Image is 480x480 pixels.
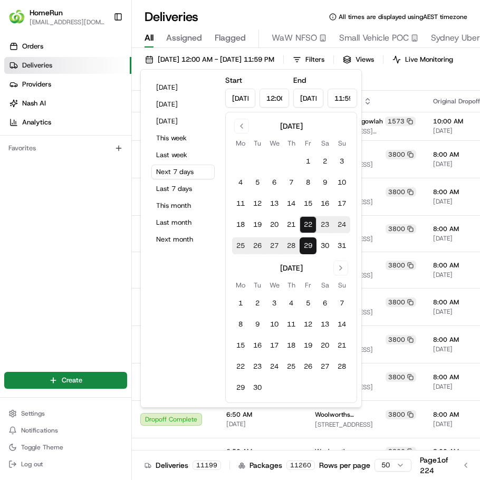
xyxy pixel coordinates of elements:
span: Providers [22,80,51,89]
button: Next month [151,232,215,247]
button: 22 [300,216,316,233]
button: 25 [283,358,300,375]
div: 📗 [11,154,19,162]
span: Knowledge Base [21,153,81,164]
button: 19 [249,216,266,233]
button: Create [4,372,127,389]
span: Notifications [21,426,58,435]
input: Time [260,89,290,108]
button: 11 [232,195,249,212]
button: 25 [232,237,249,254]
th: Thursday [283,138,300,149]
p: Welcome 👋 [11,42,192,59]
button: 27 [266,237,283,254]
button: Notifications [4,423,127,438]
span: Filters [305,55,324,64]
button: Next 7 days [151,165,215,179]
button: This month [151,198,215,213]
a: Analytics [4,114,131,131]
button: [EMAIL_ADDRESS][DOMAIN_NAME] [30,18,105,26]
button: Settings [4,406,127,421]
span: Deliveries [22,61,52,70]
button: 6 [266,174,283,191]
button: 2 [249,295,266,312]
th: Sunday [333,280,350,291]
button: Last month [151,215,215,230]
button: Start new chat [179,104,192,117]
span: Flagged [215,32,246,44]
button: Last 7 days [151,181,215,196]
span: Woolworths [GEOGRAPHIC_DATA] (VDOS) [315,447,383,456]
button: 16 [316,195,333,212]
span: HomeRun [30,7,63,18]
span: All [145,32,153,44]
button: 13 [266,195,283,212]
button: 31 [333,237,350,254]
span: [STREET_ADDRESS] [315,160,416,169]
span: Pylon [105,179,128,187]
button: 22 [232,358,249,375]
button: 18 [283,337,300,354]
th: Monday [232,138,249,149]
span: [STREET_ADDRESS] [315,420,416,429]
div: [DATE] [280,121,303,131]
button: 20 [266,216,283,233]
span: [STREET_ADDRESS] [315,383,416,391]
span: Settings [21,409,45,418]
button: 3 [333,153,350,170]
div: 3800 [386,261,416,270]
button: 1 [232,295,249,312]
button: Go to previous month [234,119,249,133]
button: 29 [300,237,316,254]
div: 3800 [386,410,416,419]
button: 4 [283,295,300,312]
div: 3800 [386,150,416,159]
button: 21 [333,337,350,354]
div: 3800 [386,335,416,344]
button: 7 [333,295,350,312]
button: 14 [333,316,350,333]
span: Log out [21,460,43,468]
button: 10 [266,316,283,333]
th: Monday [232,280,249,291]
th: Saturday [316,280,333,291]
input: Clear [27,68,174,79]
span: [STREET_ADDRESS] [315,308,416,316]
div: 11199 [193,460,221,470]
img: 1736555255976-a54dd68f-1ca7-489b-9aae-adbdc363a1c4 [11,101,30,120]
button: Live Monitoring [388,52,458,67]
div: 11260 [286,460,315,470]
button: 9 [249,316,266,333]
span: 6:50 AM [226,447,298,456]
button: 8 [232,316,249,333]
h1: Deliveries [145,8,198,25]
th: Tuesday [249,138,266,149]
div: Packages [238,460,315,471]
button: 16 [249,337,266,354]
th: Friday [300,280,316,291]
span: [STREET_ADDRESS] [315,345,416,354]
button: 17 [266,337,283,354]
div: 3800 [386,297,416,307]
button: 7 [283,174,300,191]
span: [DATE] [226,420,298,428]
button: 19 [300,337,316,354]
button: Last week [151,148,215,162]
button: 29 [232,379,249,396]
button: 13 [316,316,333,333]
a: Providers [4,76,131,93]
div: [DATE] [280,263,303,273]
button: 18 [232,216,249,233]
th: Thursday [283,280,300,291]
th: Wednesday [266,280,283,291]
div: Start new chat [36,101,173,111]
span: Live Monitoring [405,55,453,64]
label: Start [225,75,242,85]
a: Orders [4,38,131,55]
button: 9 [316,174,333,191]
div: Page 1 of 224 [420,455,448,476]
button: HomeRunHomeRun[EMAIL_ADDRESS][DOMAIN_NAME] [4,4,109,30]
button: 8 [300,174,316,191]
span: [DATE] 12:00 AM - [DATE] 11:59 PM [158,55,274,64]
button: 28 [333,358,350,375]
